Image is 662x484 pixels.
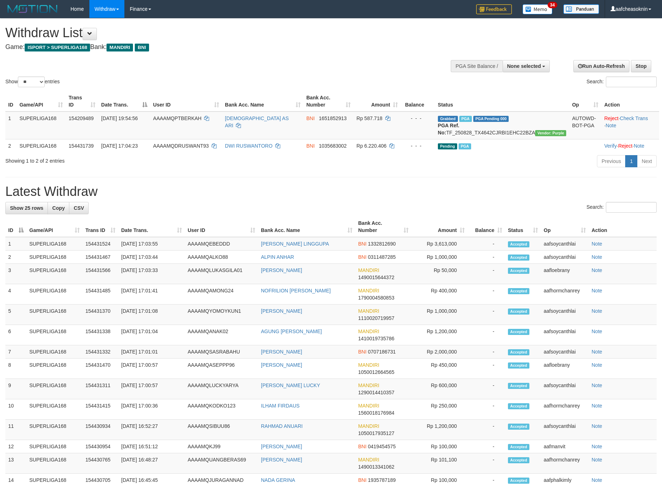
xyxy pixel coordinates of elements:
span: MANDIRI [358,423,379,429]
span: [DATE] 17:04:23 [101,143,138,149]
a: Previous [597,155,626,167]
label: Search: [587,76,657,87]
th: Status: activate to sort column ascending [505,217,541,237]
span: MANDIRI [358,362,379,368]
th: Balance: activate to sort column ascending [468,217,505,237]
td: [DATE] 17:03:33 [118,264,185,284]
td: [DATE] 17:00:57 [118,379,185,399]
td: Rp 2,000,000 [411,345,468,359]
a: NOFRILION [PERSON_NAME] [261,288,331,293]
th: Action [589,217,657,237]
td: SUPERLIGA168 [26,345,83,359]
td: [DATE] 17:00:57 [118,359,185,379]
td: 12 [5,440,26,453]
td: TF_250828_TX4642CJRBI1EHC22BZA [435,112,569,139]
td: · · [601,112,659,139]
span: Copy 1110020719957 to clipboard [358,315,394,321]
td: Rp 400,000 [411,284,468,305]
span: Accepted [508,362,529,369]
span: [DATE] 19:54:56 [101,115,138,121]
td: AAAAMQALKO88 [185,251,258,264]
a: [PERSON_NAME] LUCKY [261,382,320,388]
span: Copy 1490015644372 to clipboard [358,275,394,280]
div: PGA Site Balance / [451,60,502,72]
a: Note [592,362,602,368]
td: 4 [5,284,26,305]
span: Accepted [508,329,529,335]
a: Note [592,241,602,247]
td: SUPERLIGA168 [26,399,83,420]
td: 13 [5,453,26,474]
td: - [468,305,505,325]
a: Note [592,329,602,334]
th: Bank Acc. Name: activate to sort column ascending [222,91,303,112]
select: Showentries [18,76,45,87]
td: Rp 600,000 [411,379,468,399]
td: aafhormchanrey [541,453,589,474]
td: Rp 3,613,000 [411,237,468,251]
td: Rp 101,100 [411,453,468,474]
td: AAAAMQAMONG24 [185,284,258,305]
td: 154431566 [83,264,118,284]
th: Date Trans.: activate to sort column descending [98,91,150,112]
td: [DATE] 16:52:27 [118,420,185,440]
th: Bank Acc. Number: activate to sort column ascending [355,217,411,237]
td: AAAAMQANAK02 [185,325,258,345]
td: AAAAMQEBEDDD [185,237,258,251]
td: aafmanvit [541,440,589,453]
span: BNI [358,349,366,355]
td: 6 [5,325,26,345]
td: 1 [5,237,26,251]
th: Amount: activate to sort column ascending [411,217,468,237]
span: Accepted [508,478,529,484]
span: BNI [358,241,366,247]
span: Accepted [508,403,529,409]
td: - [468,440,505,453]
td: aafsoycanthlai [541,237,589,251]
a: Note [592,444,602,449]
span: Accepted [508,268,529,274]
span: 154431739 [69,143,94,149]
span: Accepted [508,349,529,355]
span: BNI [135,44,149,51]
td: AUTOWD-BOT-PGA [569,112,601,139]
td: 154431467 [83,251,118,264]
a: Reject [604,115,618,121]
a: [PERSON_NAME] [261,457,302,463]
td: [DATE] 17:01:04 [118,325,185,345]
td: AAAAMQSASRABAHU [185,345,258,359]
td: aafloebrany [541,264,589,284]
td: AAAAMQASEPPP96 [185,359,258,379]
a: NADA GERINA [261,477,295,483]
td: [DATE] 16:48:27 [118,453,185,474]
a: Check Trans [620,115,648,121]
a: Note [592,403,602,409]
td: SUPERLIGA168 [26,440,83,453]
a: [PERSON_NAME] [261,349,302,355]
td: aafsoycanthlai [541,379,589,399]
th: Date Trans.: activate to sort column ascending [118,217,185,237]
td: 10 [5,399,26,420]
td: SUPERLIGA168 [26,251,83,264]
th: Op: activate to sort column ascending [569,91,601,112]
th: Action [601,91,659,112]
td: - [468,420,505,440]
span: Accepted [508,457,529,463]
input: Search: [606,202,657,213]
td: 154430954 [83,440,118,453]
a: [PERSON_NAME] [261,267,302,273]
td: aafsoycanthlai [541,420,589,440]
th: Status [435,91,569,112]
td: aafsoycanthlai [541,305,589,325]
td: 154430934 [83,420,118,440]
span: Accepted [508,444,529,450]
a: Note [634,143,644,149]
span: BNI [358,444,366,449]
td: - [468,237,505,251]
span: Copy 1490013341062 to clipboard [358,464,394,470]
a: Reject [618,143,632,149]
span: Show 25 rows [10,205,43,211]
td: 154431332 [83,345,118,359]
a: Note [592,382,602,388]
span: Pending [438,143,457,149]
